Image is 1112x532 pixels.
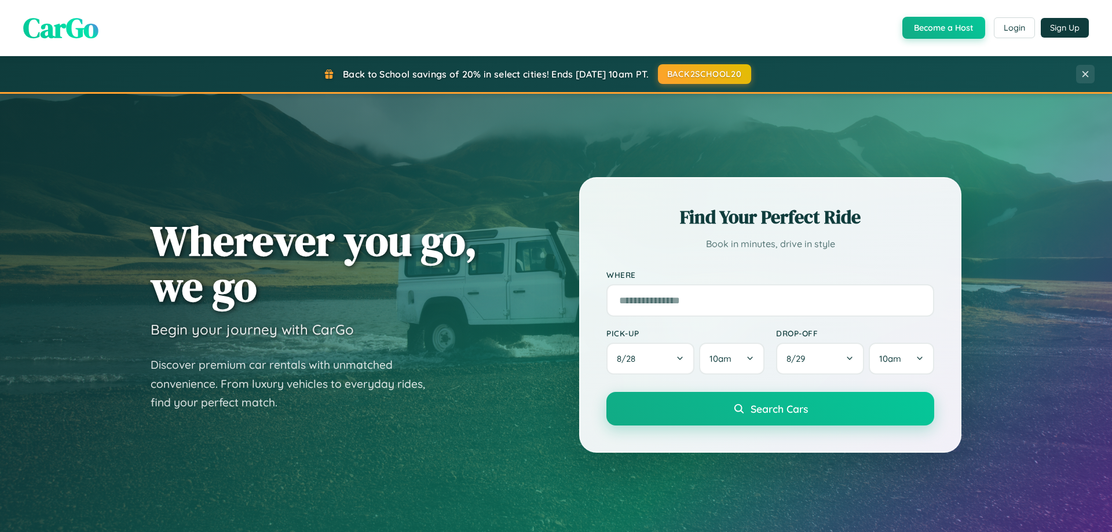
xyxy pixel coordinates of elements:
button: Login [994,17,1035,38]
button: 10am [869,343,934,375]
label: Drop-off [776,328,934,338]
button: 10am [699,343,765,375]
span: CarGo [23,9,98,47]
button: 8/28 [606,343,694,375]
h1: Wherever you go, we go [151,218,477,309]
p: Discover premium car rentals with unmatched convenience. From luxury vehicles to everyday rides, ... [151,355,440,412]
span: Back to School savings of 20% in select cities! Ends [DATE] 10am PT. [343,68,649,80]
span: 10am [879,353,901,364]
h2: Find Your Perfect Ride [606,204,934,230]
button: BACK2SCHOOL20 [658,64,751,84]
span: 8 / 29 [787,353,811,364]
label: Where [606,270,934,280]
span: Search Cars [751,402,808,415]
span: 10am [709,353,731,364]
span: 8 / 28 [617,353,641,364]
button: Search Cars [606,392,934,425]
h3: Begin your journey with CarGo [151,321,354,338]
button: Become a Host [902,17,985,39]
label: Pick-up [606,328,765,338]
p: Book in minutes, drive in style [606,236,934,252]
button: 8/29 [776,343,864,375]
button: Sign Up [1041,18,1089,38]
